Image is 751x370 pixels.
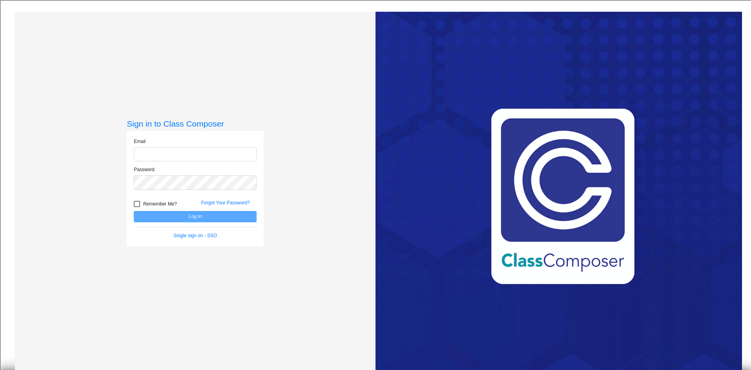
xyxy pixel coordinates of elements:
a: Forgot Your Password? [201,200,250,206]
button: Log In [134,211,257,222]
a: Single sign on - SSO [174,233,217,238]
label: Email [134,138,146,145]
h3: Sign in to Class Composer [127,119,264,129]
span: Remember Me? [143,199,177,209]
label: Password [134,166,155,173]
